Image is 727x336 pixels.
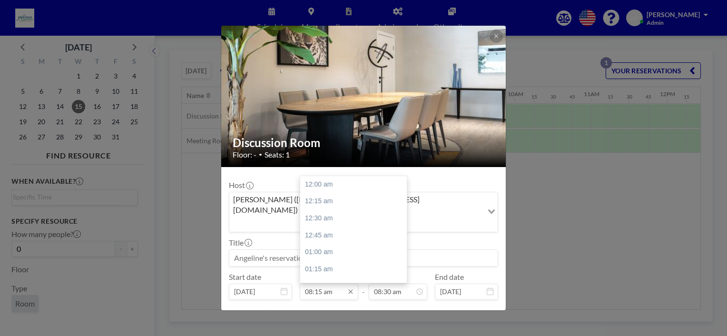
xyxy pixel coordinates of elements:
div: 12:45 am [300,227,412,244]
span: - [362,276,365,296]
div: 12:30 am [300,210,412,227]
div: 01:15 am [300,261,412,278]
h2: Discussion Room [233,136,495,150]
label: Host [229,180,253,190]
div: 12:15 am [300,193,412,210]
input: Angeline's reservation [229,250,498,266]
label: Repeat (until [DATE]) [240,308,310,318]
div: 01:00 am [300,244,412,261]
div: 12:00 am [300,176,412,193]
span: [PERSON_NAME] ([PERSON_NAME][EMAIL_ADDRESS][DOMAIN_NAME]) [231,194,481,216]
div: 01:30 am [300,277,412,295]
input: Search for option [230,217,482,230]
span: • [259,151,262,158]
img: 537.jpg [221,1,507,191]
label: Start date [229,272,261,282]
span: Floor: - [233,150,256,159]
label: End date [435,272,464,282]
div: Search for option [229,192,498,232]
label: Title [229,238,251,247]
span: Seats: 1 [265,150,290,159]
